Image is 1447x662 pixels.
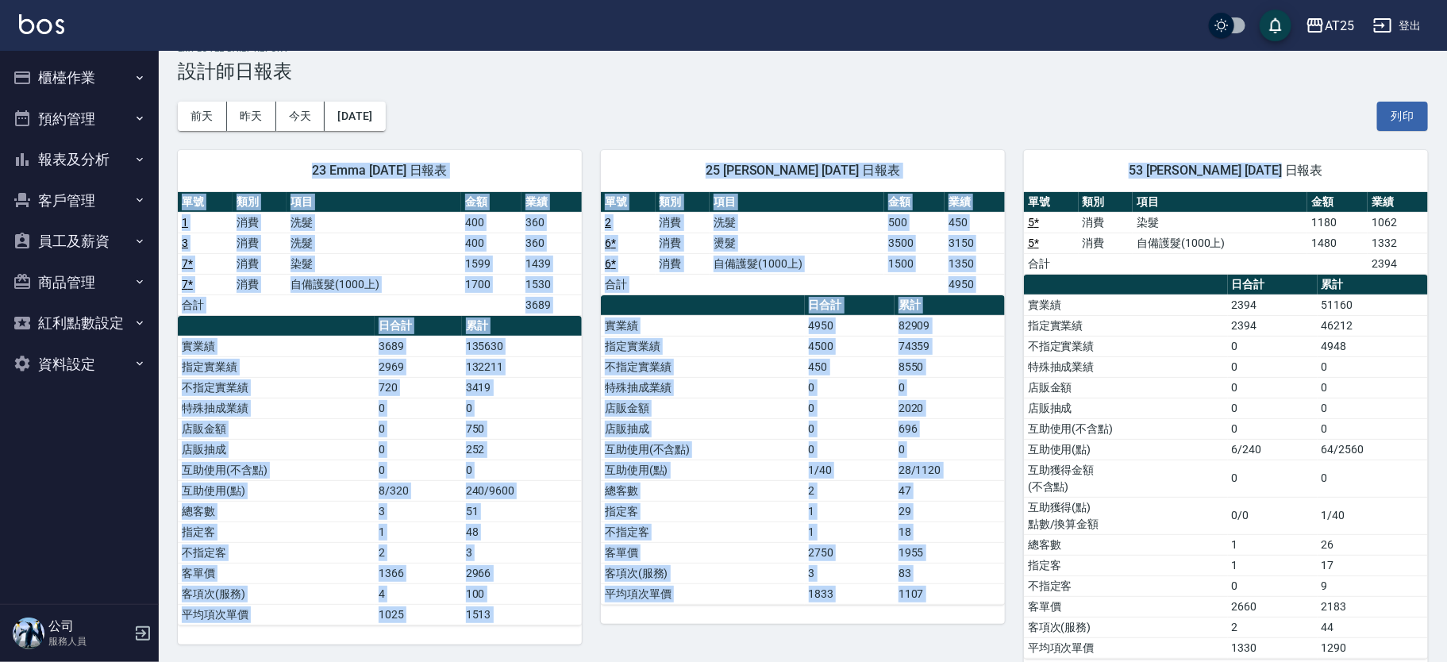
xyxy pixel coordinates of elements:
[178,192,582,316] table: a dense table
[1024,439,1228,460] td: 互助使用(點)
[656,212,710,233] td: 消費
[375,336,462,356] td: 3689
[710,192,884,213] th: 項目
[375,583,462,604] td: 4
[601,460,805,480] td: 互助使用(點)
[895,542,1005,563] td: 1955
[1228,315,1318,336] td: 2394
[6,302,152,344] button: 紅利點數設定
[1024,637,1228,658] td: 平均項次單價
[375,316,462,337] th: 日合計
[895,583,1005,604] td: 1107
[1318,534,1428,555] td: 26
[1318,294,1428,315] td: 51160
[1079,233,1133,253] td: 消費
[1368,233,1428,253] td: 1332
[233,212,287,233] td: 消費
[375,460,462,480] td: 0
[601,501,805,522] td: 指定客
[178,316,582,625] table: a dense table
[461,192,521,213] th: 金額
[287,192,461,213] th: 項目
[178,398,375,418] td: 特殊抽成業績
[601,192,656,213] th: 單號
[1228,617,1318,637] td: 2
[884,253,945,274] td: 1500
[1307,233,1368,253] td: 1480
[1024,418,1228,439] td: 互助使用(不含點)
[1228,294,1318,315] td: 2394
[805,315,895,336] td: 4950
[375,480,462,501] td: 8/320
[1024,336,1228,356] td: 不指定實業績
[1228,275,1318,295] th: 日合計
[1318,637,1428,658] td: 1290
[884,233,945,253] td: 3500
[601,274,656,294] td: 合計
[1368,253,1428,274] td: 2394
[521,253,582,274] td: 1439
[462,377,582,398] td: 3419
[287,212,461,233] td: 洗髮
[601,439,805,460] td: 互助使用(不含點)
[462,460,582,480] td: 0
[375,563,462,583] td: 1366
[462,316,582,337] th: 累計
[227,102,276,131] button: 昨天
[178,501,375,522] td: 總客數
[462,356,582,377] td: 132211
[1318,555,1428,575] td: 17
[1307,212,1368,233] td: 1180
[521,192,582,213] th: 業績
[233,233,287,253] td: 消費
[178,377,375,398] td: 不指定實業績
[1228,336,1318,356] td: 0
[1228,497,1318,534] td: 0/0
[6,221,152,262] button: 員工及薪資
[1024,377,1228,398] td: 店販金額
[895,418,1005,439] td: 696
[805,522,895,542] td: 1
[233,274,287,294] td: 消費
[945,212,1005,233] td: 450
[375,398,462,418] td: 0
[48,618,129,634] h5: 公司
[1228,555,1318,575] td: 1
[1228,377,1318,398] td: 0
[805,398,895,418] td: 0
[13,618,44,649] img: Person
[1024,192,1079,213] th: 單號
[805,356,895,377] td: 450
[6,57,152,98] button: 櫃檯作業
[178,60,1428,83] h3: 設計師日報表
[805,377,895,398] td: 0
[375,439,462,460] td: 0
[895,356,1005,377] td: 8550
[805,460,895,480] td: 1/40
[601,563,805,583] td: 客項次(服務)
[6,344,152,385] button: 資料設定
[375,377,462,398] td: 720
[1043,163,1409,179] span: 53 [PERSON_NAME] [DATE] 日報表
[805,439,895,460] td: 0
[710,233,884,253] td: 燙髮
[462,501,582,522] td: 51
[1024,192,1428,275] table: a dense table
[375,418,462,439] td: 0
[178,460,375,480] td: 互助使用(不含點)
[1318,377,1428,398] td: 0
[805,480,895,501] td: 2
[178,522,375,542] td: 指定客
[182,216,188,229] a: 1
[1318,356,1428,377] td: 0
[1024,275,1428,659] table: a dense table
[1318,617,1428,637] td: 44
[287,274,461,294] td: 自備護髮(1000上)
[1228,439,1318,460] td: 6/240
[895,522,1005,542] td: 18
[895,480,1005,501] td: 47
[462,522,582,542] td: 48
[945,192,1005,213] th: 業績
[276,102,325,131] button: 今天
[1133,233,1307,253] td: 自備護髮(1000上)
